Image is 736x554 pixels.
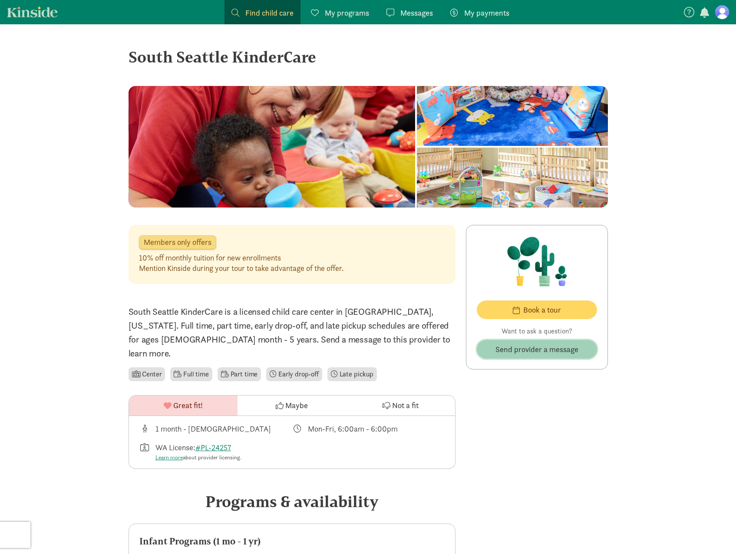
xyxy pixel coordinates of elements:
span: My programs [325,7,369,19]
li: Late pickup [327,367,377,381]
div: Infant Programs (1 mo - 1 yr) [139,534,445,548]
span: Maybe [285,399,308,411]
span: Not a fit [392,399,419,411]
div: WA License: [155,442,241,462]
div: Mention Kinside during your tour to take advantage of the offer. [139,263,343,274]
div: License number [139,442,292,462]
li: Full time [170,367,212,381]
div: 1 month - [DEMOGRAPHIC_DATA] [155,423,271,435]
div: Class schedule [292,423,445,435]
button: Send provider a message [477,340,597,359]
span: My payments [464,7,509,19]
p: Want to ask a question? [477,326,597,336]
a: Learn more [155,454,183,461]
span: Send provider a message [495,343,578,355]
button: Maybe [238,396,346,415]
a: #PL-24257 [195,442,231,452]
div: 10% off monthly tuition for new enrollments [139,253,343,263]
div: about provider licensing. [155,453,241,462]
span: Great fit! [173,399,203,411]
li: Center [129,367,165,381]
span: Find child care [245,7,294,19]
div: Programs & availability [129,490,455,513]
div: Mon-Fri, 6:00am - 6:00pm [308,423,398,435]
span: Members only offers [144,238,211,246]
button: Book a tour [477,300,597,319]
span: Book a tour [523,304,561,316]
span: Messages [400,7,433,19]
button: Great fit! [129,396,238,415]
p: South Seattle KinderCare is a licensed child care center in [GEOGRAPHIC_DATA], [US_STATE]. Full t... [129,305,455,360]
div: Age range for children that this provider cares for [139,423,292,435]
a: Kinside [7,7,58,17]
div: South Seattle KinderCare [129,45,608,69]
button: Not a fit [346,396,455,415]
li: Part time [218,367,261,381]
li: Early drop-off [266,367,322,381]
